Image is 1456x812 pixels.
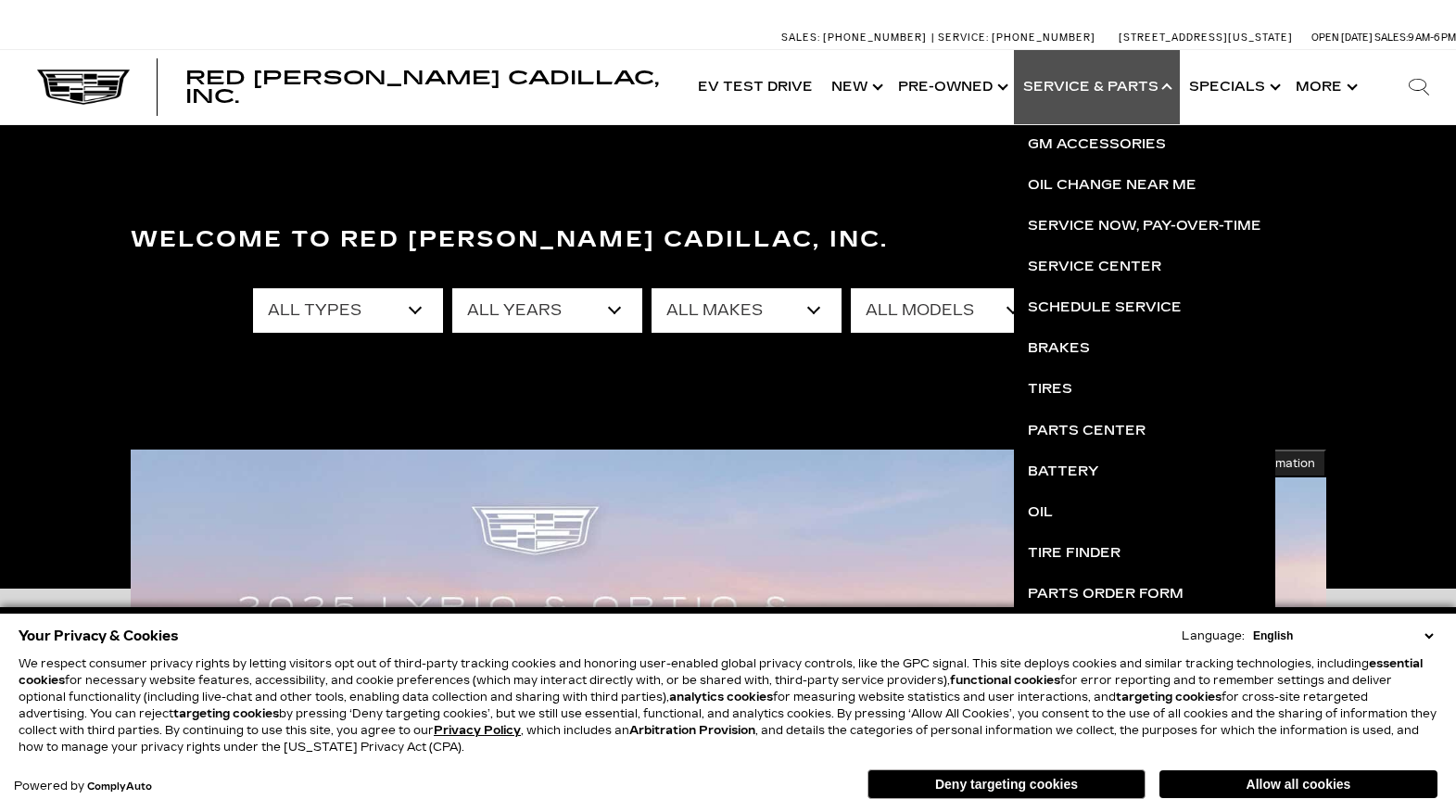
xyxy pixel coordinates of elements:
[185,69,670,106] a: Red [PERSON_NAME] Cadillac, Inc.
[931,32,1100,43] a: Service: [PHONE_NUMBER]
[629,724,755,737] strong: Arbitration Provision
[1014,328,1275,369] a: Brakes
[87,781,152,793] a: ComplyAuto
[1248,628,1437,644] select: Language Select
[1014,411,1275,451] a: Parts Center
[1014,50,1180,124] a: Service & Parts
[1014,165,1275,206] a: Oil Change near Me
[889,50,1014,124] a: Pre-Owned
[652,288,842,333] select: Filter by make
[1014,451,1275,492] a: Battery
[1408,32,1456,44] span: 9 AM-6 PM
[1374,32,1408,44] span: Sales:
[173,707,279,720] strong: targeting cookies
[867,769,1146,799] button: Deny targeting cookies
[1014,247,1275,287] a: Service Center
[1159,770,1437,798] button: Allow all cookies
[1014,206,1275,247] a: Service Now, Pay-Over-Time
[1014,124,1275,165] a: GM Accessories
[131,222,1326,259] h3: Welcome to Red [PERSON_NAME] Cadillac, Inc.
[851,288,1041,333] select: Filter by model
[1180,50,1286,124] a: Specials
[1116,691,1222,704] strong: targeting cookies
[781,32,820,44] span: Sales:
[1311,32,1373,44] span: Open [DATE]
[822,50,889,124] a: New
[1014,369,1275,410] a: Tires
[1014,492,1275,533] a: Oil
[1182,630,1245,641] div: Language:
[669,691,773,704] strong: analytics cookies
[1014,533,1275,574] a: Tire Finder
[1014,287,1275,328] a: Schedule Service
[1119,32,1293,44] a: [STREET_ADDRESS][US_STATE]
[823,32,927,44] span: [PHONE_NUMBER]
[1286,50,1363,124] button: More
[950,674,1060,687] strong: functional cookies
[253,288,443,333] select: Filter by type
[992,32,1095,44] span: [PHONE_NUMBER]
[1014,574,1275,615] a: Parts Order Form
[938,32,989,44] span: Service:
[19,655,1437,755] p: We respect consumer privacy rights by letting visitors opt out of third-party tracking cookies an...
[19,623,179,649] span: Your Privacy & Cookies
[185,67,659,108] span: Red [PERSON_NAME] Cadillac, Inc.
[434,724,521,737] a: Privacy Policy
[689,50,822,124] a: EV Test Drive
[14,780,152,793] div: Powered by
[37,70,130,105] img: Cadillac Dark Logo with Cadillac White Text
[781,32,931,43] a: Sales: [PHONE_NUMBER]
[452,288,642,333] select: Filter by year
